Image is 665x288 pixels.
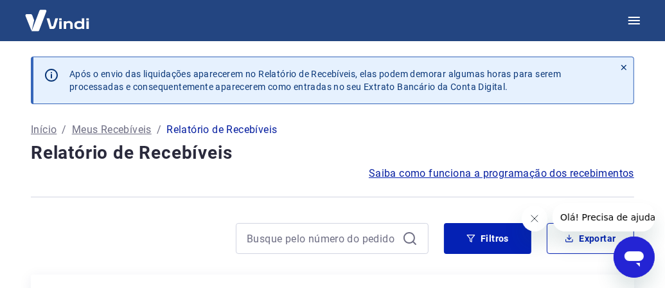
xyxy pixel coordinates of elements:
p: / [62,122,66,138]
button: Exportar [547,223,634,254]
h4: Relatório de Recebíveis [31,140,634,166]
p: Relatório de Recebíveis [166,122,277,138]
iframe: Mensagem da empresa [553,203,655,231]
img: Vindi [15,1,99,40]
a: Meus Recebíveis [72,122,152,138]
button: Filtros [444,223,531,254]
p: / [157,122,161,138]
p: Após o envio das liquidações aparecerem no Relatório de Recebíveis, elas podem demorar algumas ho... [69,67,604,93]
iframe: Fechar mensagem [522,206,547,231]
a: Saiba como funciona a programação dos recebimentos [369,166,634,181]
a: Início [31,122,57,138]
iframe: Botão para abrir a janela de mensagens [614,237,655,278]
span: Olá! Precisa de ajuda? [8,9,108,19]
input: Busque pelo número do pedido [247,229,397,248]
